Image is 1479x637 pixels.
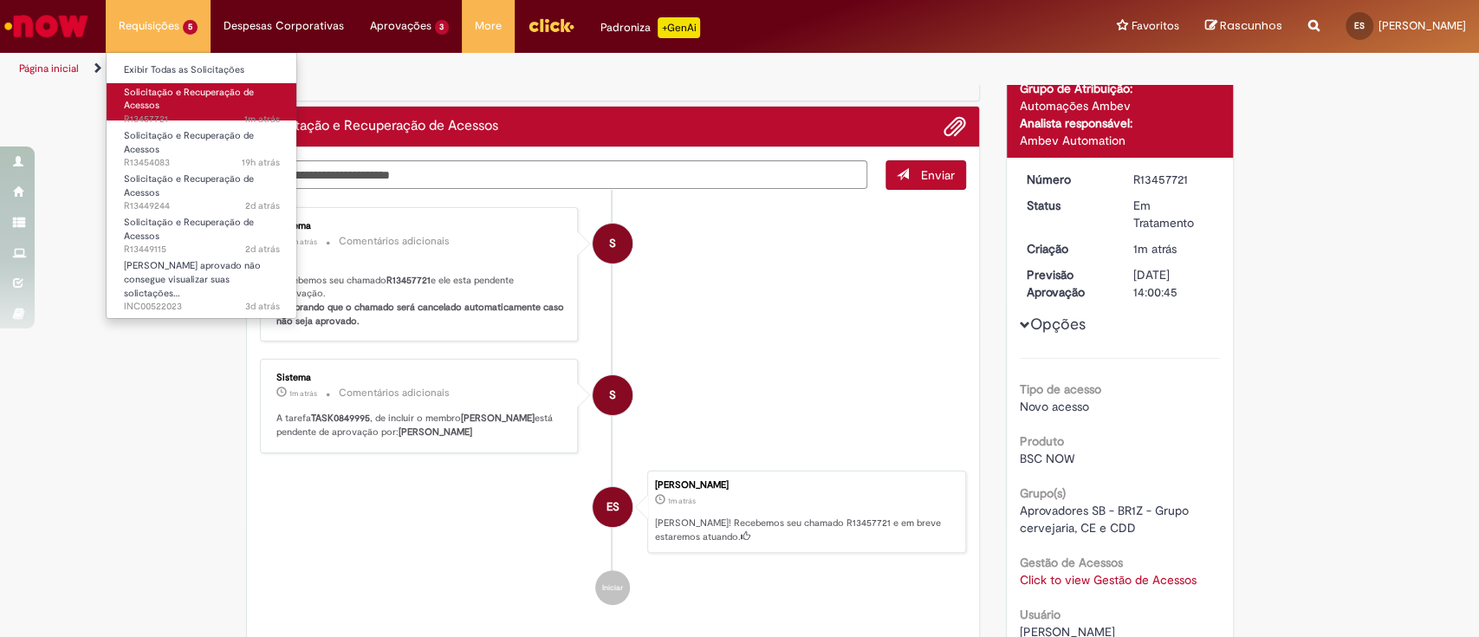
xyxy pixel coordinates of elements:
[245,243,280,256] span: 2d atrás
[1020,555,1123,570] b: Gestão de Acessos
[242,156,280,169] span: 19h atrás
[1020,381,1101,397] b: Tipo de acesso
[276,373,565,383] div: Sistema
[124,243,280,257] span: R13449115
[1205,18,1282,35] a: Rascunhos
[244,113,280,126] span: 1m atrás
[124,300,280,314] span: INC00522023
[289,388,317,399] time: 28/08/2025 13:00:54
[339,234,450,249] small: Comentários adicionais
[370,17,431,35] span: Aprovações
[19,62,79,75] a: Página inicial
[124,259,261,299] span: [PERSON_NAME] aprovado não consegue visualizar suas solictações…
[386,274,431,287] b: R13457721
[1020,433,1064,449] b: Produto
[1220,17,1282,34] span: Rascunhos
[655,480,957,491] div: [PERSON_NAME]
[475,17,502,35] span: More
[183,20,198,35] span: 5
[1020,114,1220,132] div: Analista responsável:
[885,160,966,190] button: Enviar
[609,223,616,264] span: S
[1378,18,1466,33] span: [PERSON_NAME]
[1020,132,1220,149] div: Ambev Automation
[124,172,254,199] span: Solicitação e Recuperação de Acessos
[224,17,344,35] span: Despesas Corporativas
[260,119,498,134] h2: Solicitação e Recuperação de Acessos Histórico de tíquete
[245,300,280,313] span: 3d atrás
[461,412,535,425] b: [PERSON_NAME]
[1133,241,1177,257] span: 1m atrás
[1020,80,1220,97] div: Grupo de Atribuição:
[276,412,565,439] p: A tarefa , de incluir o membro está pendente de aprovação por:
[260,190,967,623] ul: Histórico de tíquete
[276,260,565,328] p: Olá! Recebemos seu chamado e ele esta pendente aprovação.
[245,243,280,256] time: 26/08/2025 15:32:50
[1132,17,1179,35] span: Favoritos
[245,300,280,313] time: 25/08/2025 14:46:40
[13,53,973,85] ul: Trilhas de página
[339,386,450,400] small: Comentários adicionais
[107,127,297,164] a: Aberto R13454083 : Solicitação e Recuperação de Acessos
[944,115,966,138] button: Adicionar anexos
[600,17,700,38] div: Padroniza
[1020,572,1197,588] a: Click to view Gestão de Acessos
[107,83,297,120] a: Aberto R13457721 : Solicitação e Recuperação de Acessos
[260,471,967,554] li: Elizandra Maria Oliveira Da Silva
[593,375,632,415] div: System
[106,52,297,319] ul: Requisições
[668,496,696,506] time: 28/08/2025 13:00:44
[1133,266,1214,301] div: [DATE] 14:00:45
[107,61,297,80] a: Exibir Todas as Solicitações
[609,374,616,416] span: S
[1020,97,1220,114] div: Automações Ambev
[1020,503,1192,536] span: Aprovadores SB - BR1Z - Grupo cervejaria, CE e CDD
[124,129,254,156] span: Solicitação e Recuperação de Acessos
[276,301,567,328] b: Lembrando que o chamado será cancelado automaticamente caso não seja aprovado.
[921,167,955,183] span: Enviar
[1020,607,1061,622] b: Usuário
[260,160,868,190] textarea: Digite sua mensagem aqui...
[1020,451,1074,466] span: BSC NOW
[124,86,254,113] span: Solicitação e Recuperação de Acessos
[1133,241,1177,257] time: 28/08/2025 13:00:44
[289,237,317,247] span: 1m atrás
[2,9,91,43] img: ServiceNow
[435,20,450,35] span: 3
[607,486,619,528] span: ES
[399,426,472,439] b: [PERSON_NAME]
[658,17,700,38] p: +GenAi
[289,388,317,399] span: 1m atrás
[107,170,297,207] a: Aberto R13449244 : Solicitação e Recuperação de Acessos
[276,221,565,231] div: Sistema
[124,199,280,213] span: R13449244
[1020,485,1066,501] b: Grupo(s)
[668,496,696,506] span: 1m atrás
[119,17,179,35] span: Requisições
[1133,197,1214,231] div: Em Tratamento
[124,113,280,127] span: R13457721
[1354,20,1365,31] span: ES
[1014,171,1120,188] dt: Número
[107,257,297,294] a: Aberto INC00522023 : Usuário aprovado não consegue visualizar suas solictações de aprovador speed...
[655,517,957,543] p: [PERSON_NAME]! Recebemos seu chamado R13457721 e em breve estaremos atuando.
[1014,266,1120,301] dt: Previsão Aprovação
[289,237,317,247] time: 28/08/2025 13:00:55
[124,156,280,170] span: R13454083
[1014,240,1120,257] dt: Criação
[593,224,632,263] div: System
[107,213,297,250] a: Aberto R13449115 : Solicitação e Recuperação de Acessos
[528,12,574,38] img: click_logo_yellow_360x200.png
[1133,240,1214,257] div: 28/08/2025 13:00:44
[124,216,254,243] span: Solicitação e Recuperação de Acessos
[1133,171,1214,188] div: R13457721
[593,487,632,527] div: Elizandra Maria Oliveira Da Silva
[1020,399,1089,414] span: Novo acesso
[245,199,280,212] span: 2d atrás
[1014,197,1120,214] dt: Status
[244,113,280,126] time: 28/08/2025 13:00:53
[311,412,370,425] b: TASK0849995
